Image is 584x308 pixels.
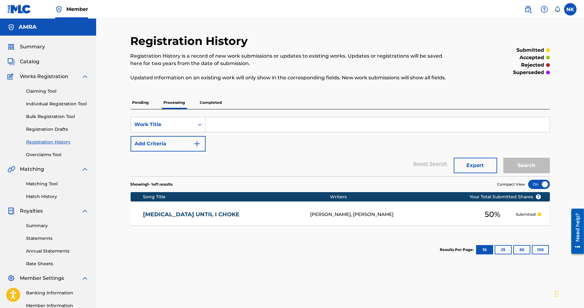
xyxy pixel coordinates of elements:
a: Match History [26,193,89,200]
a: Annual Statements [26,248,89,254]
p: Showing 1 - 1 of 1 results [131,182,173,187]
span: Works Registration [20,73,68,80]
p: Processing [162,96,187,109]
a: Registration Drafts [26,126,89,133]
img: help [541,6,548,13]
img: Summary [7,43,15,51]
span: Member Settings [20,275,64,282]
div: Drag [555,284,559,303]
img: Matching [7,165,15,173]
img: Catalog [7,58,15,65]
button: Add Criteria [131,136,206,152]
img: expand [81,73,89,80]
span: Catalog [20,58,39,65]
a: Claiming Tool [26,88,89,95]
a: Registration History [26,139,89,145]
div: [PERSON_NAME], [PERSON_NAME] [310,211,470,218]
img: Accounts [7,24,15,31]
button: 10 [476,245,493,254]
img: MLC Logo [7,5,31,14]
span: Royalties [20,207,43,215]
a: Overclaims Tool [26,152,89,158]
h5: AMRA [19,24,37,31]
p: superseded [513,69,544,76]
form: Search Form [131,117,550,176]
p: Updated information on an existing work will only show in the corresponding fields. New work subm... [131,74,453,81]
div: Help [538,3,551,15]
a: Statements [26,235,89,242]
img: Top Rightsholder [55,6,63,13]
p: Completed [198,96,224,109]
a: SummarySummary [7,43,45,51]
img: search [524,6,532,13]
img: Royalties [7,207,15,215]
a: CatalogCatalog [7,58,39,65]
button: 50 [513,245,530,254]
h2: Registration History [131,34,251,48]
iframe: Resource Center [567,206,584,256]
span: Member [66,6,88,13]
img: expand [81,275,89,282]
div: Work Title [135,121,190,128]
img: expand [81,207,89,215]
div: Writers [330,194,489,200]
img: Member Settings [7,275,15,282]
a: [MEDICAL_DATA] UNTIL I CHOKE [143,211,302,218]
img: 9d2ae6d4665cec9f34b9.svg [193,140,201,147]
img: expand [81,165,89,173]
span: ? [536,194,541,199]
button: 100 [532,245,549,254]
a: Matching Tool [26,181,89,187]
span: Summary [20,43,45,51]
img: Works Registration [7,73,16,80]
div: User Menu [564,3,577,15]
span: 50 % [485,209,500,220]
p: Pending [131,96,151,109]
a: Summary [26,222,89,229]
p: rejected [521,61,544,69]
span: Compact View [497,182,525,187]
div: Song Title [143,194,330,200]
span: Matching [20,165,44,173]
a: Bulk Registration Tool [26,113,89,120]
div: Notifications [554,6,560,12]
p: submitted [517,46,544,54]
iframe: Chat Widget [553,278,584,308]
span: Your Total Submitted Shares [470,194,541,200]
p: Submitted [516,212,536,217]
button: 25 [495,245,512,254]
p: Registration History is a record of new work submissions or updates to existing works. Updates or... [131,52,453,67]
a: Individual Registration Tool [26,101,89,107]
a: Rate Sheets [26,261,89,267]
a: Public Search [522,3,534,15]
button: Export [454,158,497,173]
p: Results Per Page: [440,247,475,253]
a: Banking Information [26,290,89,296]
p: accepted [520,54,544,61]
